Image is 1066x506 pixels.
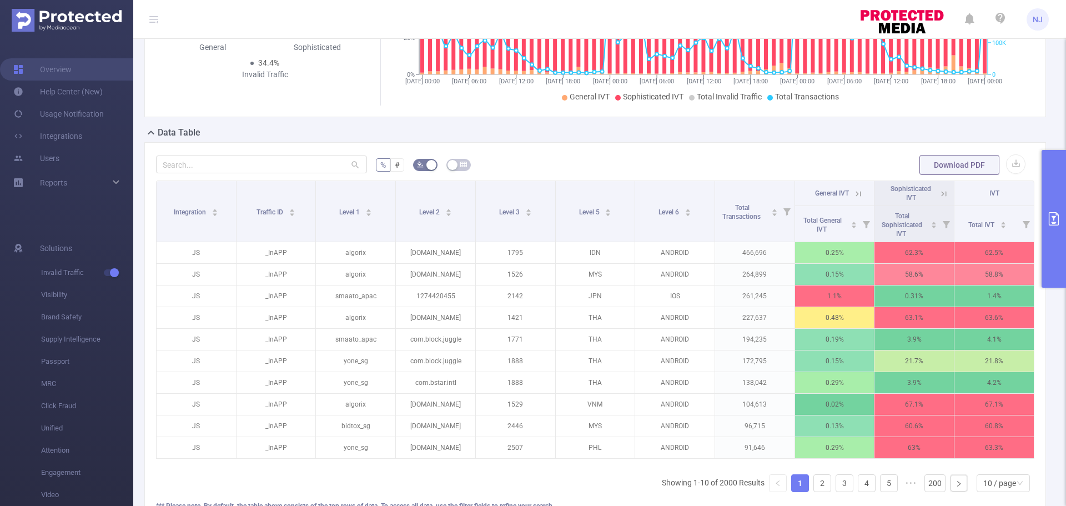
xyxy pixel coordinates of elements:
[316,415,395,437] p: bidtox_sg
[662,474,765,492] li: Showing 1-10 of 2000 Results
[874,285,954,307] p: 0.31%
[715,415,795,437] p: 96,715
[874,78,908,85] tspan: [DATE] 12:00
[902,474,920,492] li: Next 5 Pages
[715,372,795,393] p: 138,042
[954,394,1034,415] p: 67.1%
[968,221,996,229] span: Total IVT
[992,71,995,78] tspan: 0
[417,161,424,168] i: icon: bg-colors
[851,220,857,227] div: Sort
[157,264,236,285] p: JS
[445,212,451,215] i: icon: caret-down
[795,307,874,328] p: 0.48%
[874,350,954,372] p: 21.7%
[212,207,218,214] div: Sort
[792,475,808,492] a: 1
[686,78,721,85] tspan: [DATE] 12:00
[476,372,555,393] p: 1888
[13,58,72,81] a: Overview
[640,78,674,85] tspan: [DATE] 06:00
[605,207,611,214] div: Sort
[396,415,475,437] p: [DOMAIN_NAME]
[407,71,415,78] tspan: 0%
[715,437,795,458] p: 91,646
[795,242,874,263] p: 0.25%
[289,207,295,211] i: icon: caret-up
[396,437,475,458] p: [DOMAIN_NAME]
[874,415,954,437] p: 60.6%
[41,350,133,373] span: Passport
[635,350,715,372] p: ANDROID
[880,474,898,492] li: 5
[41,484,133,506] span: Video
[41,328,133,350] span: Supply Intelligence
[858,474,876,492] li: 4
[157,242,236,263] p: JS
[715,264,795,285] p: 264,899
[174,208,208,216] span: Integration
[476,264,555,285] p: 1526
[1017,480,1023,488] i: icon: down
[938,206,954,242] i: Filter menu
[795,350,874,372] p: 0.15%
[419,208,441,216] span: Level 2
[156,156,367,173] input: Search...
[592,78,627,85] tspan: [DATE] 00:00
[858,206,874,242] i: Filter menu
[40,237,72,259] span: Solutions
[836,475,853,492] a: 3
[258,58,279,67] span: 34.4%
[41,462,133,484] span: Engagement
[874,437,954,458] p: 63%
[715,285,795,307] p: 261,245
[697,92,762,101] span: Total Invalid Traffic
[289,207,295,214] div: Sort
[570,92,610,101] span: General IVT
[556,415,635,437] p: MYS
[41,262,133,284] span: Invalid Traffic
[925,475,945,492] a: 200
[525,207,532,214] div: Sort
[40,178,67,187] span: Reports
[921,78,955,85] tspan: [DATE] 18:00
[635,437,715,458] p: ANDROID
[396,242,475,263] p: [DOMAIN_NAME]
[289,212,295,215] i: icon: caret-down
[237,242,316,263] p: _InAPP
[556,394,635,415] p: VNM
[237,264,316,285] p: _InAPP
[499,208,521,216] span: Level 3
[445,207,451,211] i: icon: caret-up
[851,224,857,227] i: icon: caret-down
[476,329,555,350] p: 1771
[158,126,200,139] h2: Data Table
[157,437,236,458] p: JS
[635,329,715,350] p: ANDROID
[919,155,999,175] button: Download PDF
[405,78,440,85] tspan: [DATE] 00:00
[954,242,1034,263] p: 62.5%
[365,207,372,214] div: Sort
[715,307,795,328] p: 227,637
[814,475,831,492] a: 2
[775,92,839,101] span: Total Transactions
[635,285,715,307] p: IOS
[41,395,133,417] span: Click Fraud
[476,394,555,415] p: 1529
[41,417,133,439] span: Unified
[635,415,715,437] p: ANDROID
[237,437,316,458] p: _InAPP
[795,329,874,350] p: 0.19%
[556,437,635,458] p: PHL
[476,350,555,372] p: 1888
[623,92,683,101] span: Sophisticated IVT
[1033,8,1043,31] span: NJ
[445,207,452,214] div: Sort
[13,81,103,103] a: Help Center (New)
[992,39,1006,47] tspan: 100K
[954,329,1034,350] p: 4.1%
[1018,206,1034,242] i: Filter menu
[212,212,218,215] i: icon: caret-down
[237,285,316,307] p: _InAPP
